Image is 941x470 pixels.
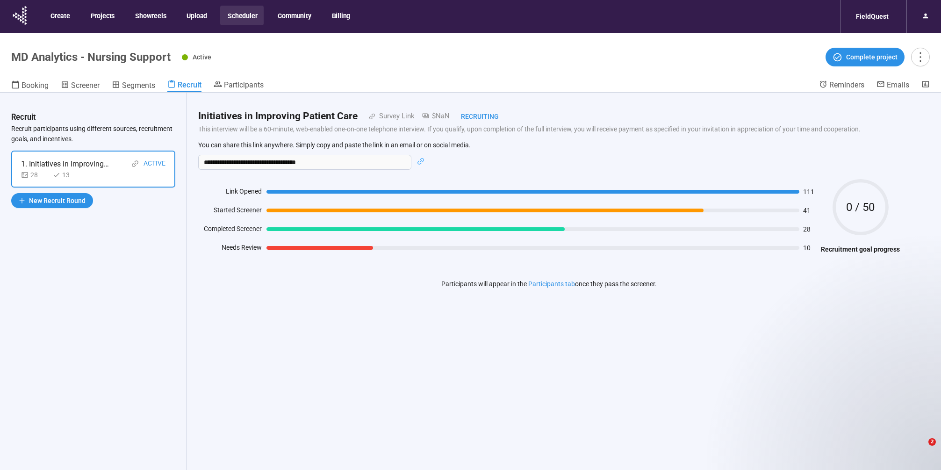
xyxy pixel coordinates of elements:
span: Reminders [829,80,864,89]
span: 0 / 50 [833,202,889,213]
a: Participants tab [528,280,575,288]
a: Segments [112,80,155,92]
span: Active [193,53,211,61]
p: Participants will appear in the once they pass the screener. [441,279,657,289]
span: link [417,158,424,165]
span: 10 [803,245,816,251]
div: 13 [53,170,81,180]
span: Participants [224,80,264,89]
button: Create [43,6,77,25]
div: Completed Screener [198,224,262,238]
h3: Recruit [11,111,36,123]
button: Billing [324,6,357,25]
span: Segments [122,81,155,90]
iframe: Intercom live chat [909,438,932,461]
p: Recruit participants using different sources, recruitment goals, and incentives. [11,123,175,144]
button: Projects [83,6,121,25]
button: Scheduler [220,6,264,25]
p: You can share this link anywhere. Simply copy and paste the link in an email or on social media. [198,141,900,149]
a: Reminders [819,80,864,91]
div: 1. Initiatives in Improving Patient Care [21,158,110,170]
span: Booking [22,81,49,90]
div: Active [144,158,165,170]
div: Recruiting [450,111,499,122]
span: 41 [803,207,816,214]
div: $NaN [415,111,450,122]
p: This interview will be a 60-minute, web-enabled one-on-one telephone interview. If you qualify, u... [198,124,900,134]
button: Upload [179,6,214,25]
div: 28 [21,170,49,180]
a: Booking [11,80,49,92]
span: plus [19,197,25,204]
div: FieldQuest [850,7,894,25]
span: 111 [803,188,816,195]
span: New Recruit Round [29,195,86,206]
h4: Recruitment goal progress [821,244,900,254]
a: Participants [214,80,264,91]
div: Survey Link [375,111,415,122]
span: Recruit [178,80,201,89]
span: link [358,113,375,120]
span: more [914,51,927,63]
h2: Initiatives in Improving Patient Care [198,108,358,124]
span: link [131,160,139,167]
div: Needs Review [198,242,262,256]
button: plusNew Recruit Round [11,193,93,208]
div: Started Screener [198,205,262,219]
span: Emails [887,80,909,89]
span: Screener [71,81,100,90]
h1: MD Analytics - Nursing Support [11,51,171,64]
a: Recruit [167,80,201,92]
a: Emails [876,80,909,91]
button: Showreels [128,6,172,25]
button: Complete project [826,48,905,66]
div: Link Opened [198,186,262,200]
span: Complete project [846,52,898,62]
button: more [911,48,930,66]
span: 2 [928,438,936,446]
button: Community [270,6,317,25]
span: 28 [803,226,816,232]
a: Screener [61,80,100,92]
